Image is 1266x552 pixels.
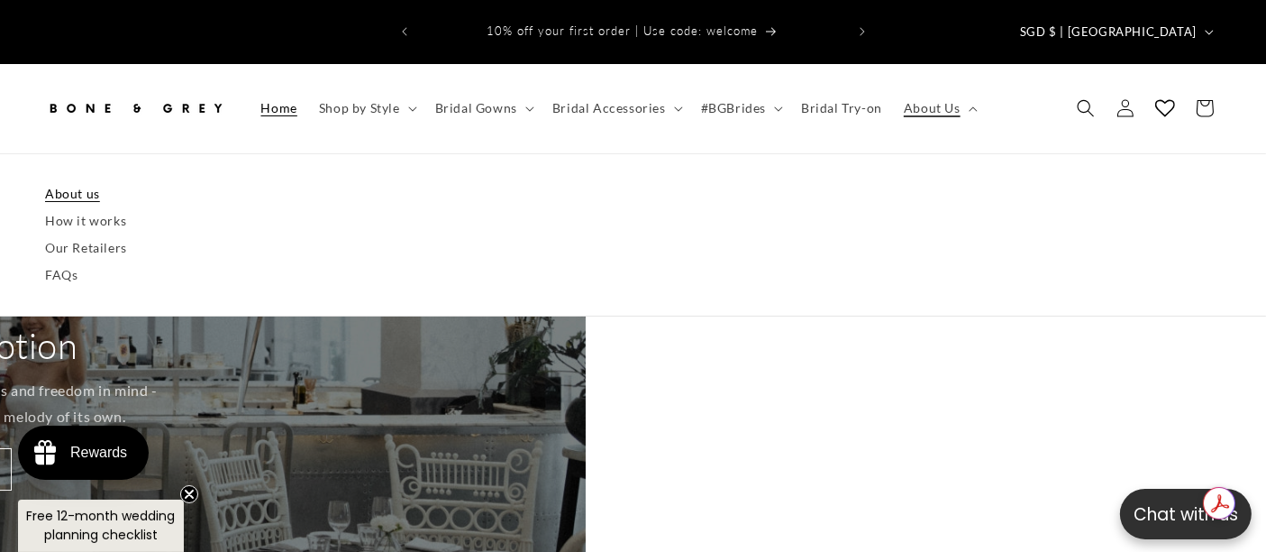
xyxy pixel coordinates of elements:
[18,500,184,552] div: Free 12-month wedding planning checklistClose teaser
[542,89,690,127] summary: Bridal Accessories
[487,23,759,38] span: 10% off your first order | Use code: welcome
[842,14,882,49] button: Next announcement
[1066,88,1106,128] summary: Search
[45,88,225,128] img: Bone and Grey Bridal
[701,100,766,116] span: #BGBrides
[1009,14,1221,49] button: SGD $ | [GEOGRAPHIC_DATA]
[801,100,882,116] span: Bridal Try-on
[45,207,1221,235] a: How it works
[180,485,198,503] button: Close teaser
[904,100,961,116] span: About Us
[261,100,297,116] span: Home
[39,82,232,135] a: Bone and Grey Bridal
[45,180,1221,207] a: About us
[893,89,985,127] summary: About Us
[1120,489,1252,539] button: Open chatbox
[45,262,1221,289] a: FAQs
[27,507,176,544] span: Free 12-month wedding planning checklist
[552,100,666,116] span: Bridal Accessories
[1120,501,1252,528] p: Chat with us
[435,100,517,116] span: Bridal Gowns
[1020,23,1197,41] span: SGD $ | [GEOGRAPHIC_DATA]
[308,89,424,127] summary: Shop by Style
[70,445,127,461] div: Rewards
[690,89,790,127] summary: #BGBrides
[424,89,542,127] summary: Bridal Gowns
[45,235,1221,262] a: Our Retailers
[319,100,400,116] span: Shop by Style
[250,89,308,127] a: Home
[385,14,424,49] button: Previous announcement
[790,89,893,127] a: Bridal Try-on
